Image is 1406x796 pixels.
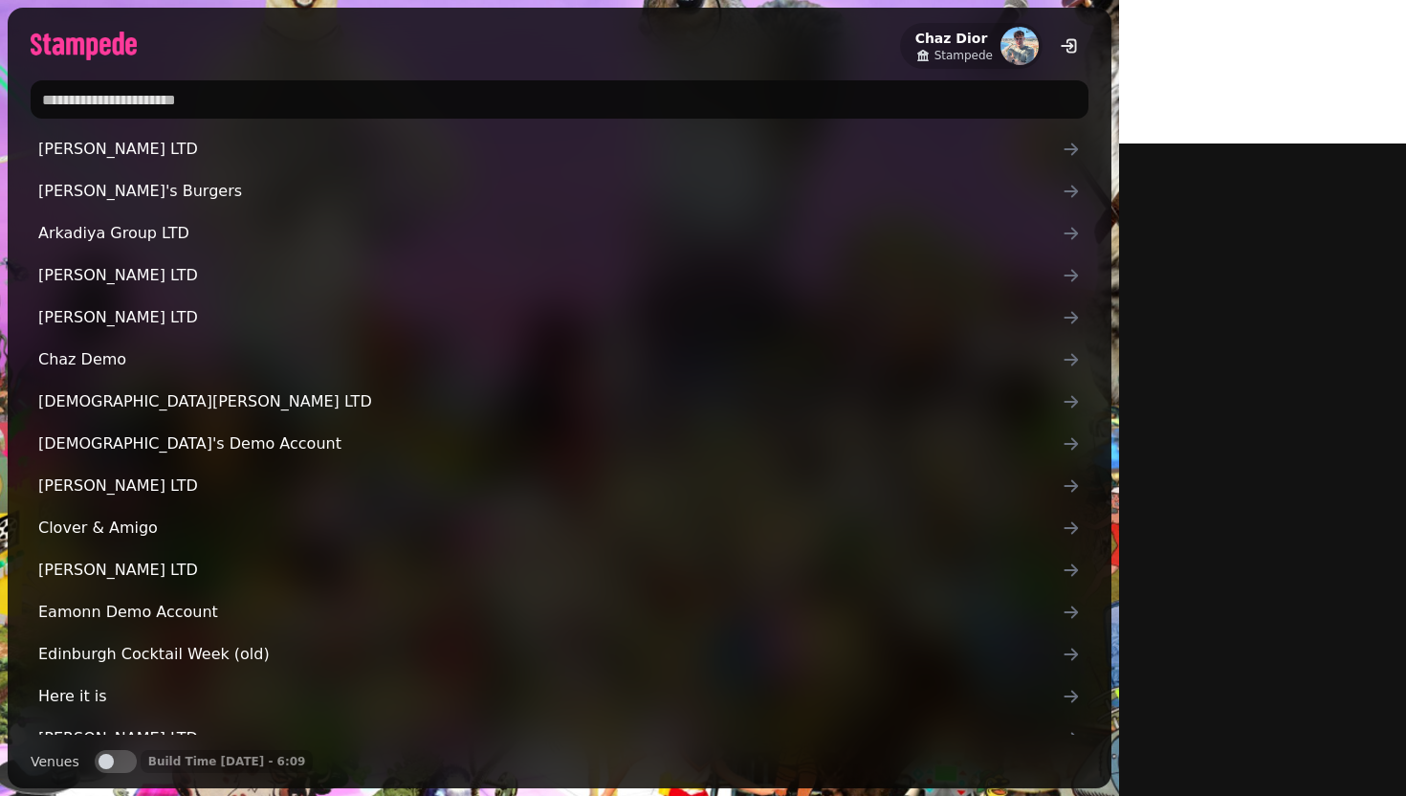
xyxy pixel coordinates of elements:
[31,172,1088,210] a: [PERSON_NAME]'s Burgers
[31,256,1088,295] a: [PERSON_NAME] LTD
[31,467,1088,505] a: [PERSON_NAME] LTD
[1050,27,1088,65] button: logout
[38,559,1062,582] span: [PERSON_NAME] LTD
[31,341,1088,379] a: Chaz Demo
[38,727,1062,750] span: [PERSON_NAME] LTD
[38,348,1062,371] span: Chaz Demo
[31,509,1088,547] a: Clover & Amigo
[31,214,1088,253] a: Arkadiya Group LTD
[38,222,1062,245] span: Arkadiya Group LTD
[31,130,1088,168] a: [PERSON_NAME] LTD
[38,643,1062,666] span: Edinburgh Cocktail Week (old)
[31,551,1088,589] a: [PERSON_NAME] LTD
[31,719,1088,758] a: [PERSON_NAME] LTD
[38,264,1062,287] span: [PERSON_NAME] LTD
[1000,27,1039,65] img: aHR0cHM6Ly93d3cuZ3JhdmF0YXIuY29tL2F2YXRhci83OGExYjYxODc2MzU1NDBmNTZkNzNhODM1OWFmMjllZj9zPTE1MCZkP...
[38,432,1062,455] span: [DEMOGRAPHIC_DATA]'s Demo Account
[31,383,1088,421] a: [DEMOGRAPHIC_DATA][PERSON_NAME] LTD
[38,390,1062,413] span: [DEMOGRAPHIC_DATA][PERSON_NAME] LTD
[31,425,1088,463] a: [DEMOGRAPHIC_DATA]'s Demo Account
[915,29,993,48] h2: Chaz Dior
[38,475,1062,497] span: [PERSON_NAME] LTD
[31,635,1088,674] a: Edinburgh Cocktail Week (old)
[38,517,1062,540] span: Clover & Amigo
[31,677,1088,716] a: Here it is
[38,685,1062,708] span: Here it is
[31,298,1088,337] a: [PERSON_NAME] LTD
[31,593,1088,631] a: Eamonn Demo Account
[38,138,1062,161] span: [PERSON_NAME] LTD
[148,754,306,769] p: Build Time [DATE] - 6:09
[934,48,993,63] span: Stampede
[31,750,79,773] label: Venues
[38,306,1062,329] span: [PERSON_NAME] LTD
[915,48,993,63] a: Stampede
[38,180,1062,203] span: [PERSON_NAME]'s Burgers
[38,601,1062,624] span: Eamonn Demo Account
[31,32,137,60] img: logo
